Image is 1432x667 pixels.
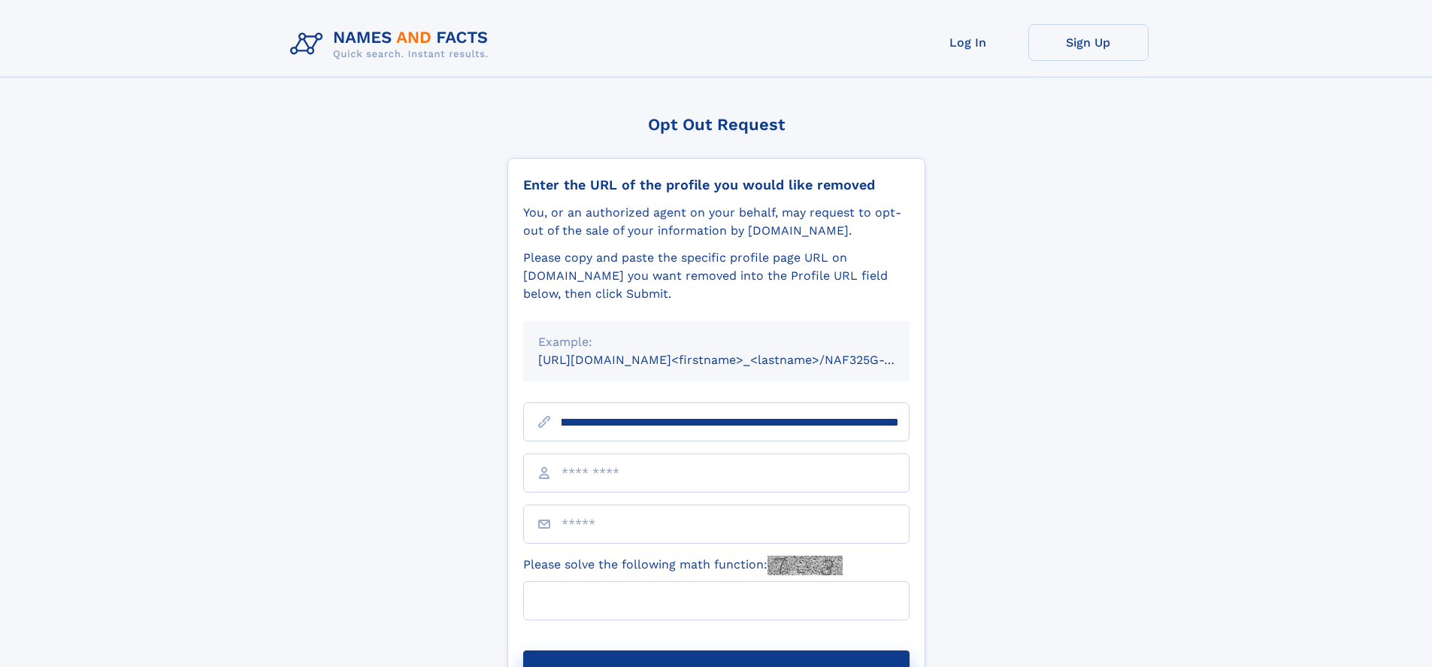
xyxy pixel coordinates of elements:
[523,177,910,193] div: Enter the URL of the profile you would like removed
[523,249,910,303] div: Please copy and paste the specific profile page URL on [DOMAIN_NAME] you want removed into the Pr...
[908,24,1028,61] a: Log In
[538,353,938,367] small: [URL][DOMAIN_NAME]<firstname>_<lastname>/NAF325G-xxxxxxxx
[523,556,843,575] label: Please solve the following math function:
[1028,24,1149,61] a: Sign Up
[523,204,910,240] div: You, or an authorized agent on your behalf, may request to opt-out of the sale of your informatio...
[538,333,895,351] div: Example:
[507,115,925,134] div: Opt Out Request
[284,24,501,65] img: Logo Names and Facts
